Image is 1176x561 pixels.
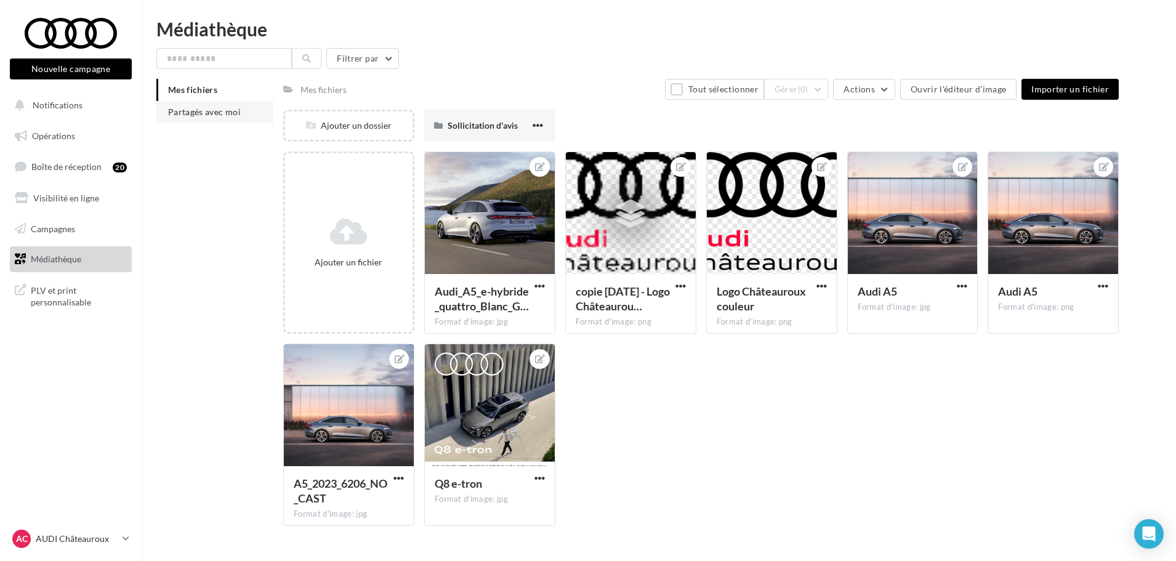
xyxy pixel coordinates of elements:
div: Ajouter un fichier [290,256,408,268]
a: Opérations [7,123,134,149]
button: Ouvrir l'éditeur d'image [900,79,1017,100]
div: Format d'image: jpg [435,317,545,328]
button: Importer un fichier [1021,79,1119,100]
span: Audi_A5_e-hybride_quattro_Blanc_Glacier (2) [435,285,529,313]
button: Actions [833,79,895,100]
span: Mes fichiers [168,84,217,95]
div: Open Intercom Messenger [1134,519,1164,549]
p: AUDI Châteauroux [36,533,118,545]
span: AC [16,533,28,545]
span: Q8 e-tron [435,477,482,490]
span: PLV et print personnalisable [31,282,127,309]
button: Nouvelle campagne [10,59,132,79]
span: (0) [798,84,808,94]
div: Format d'image: png [998,302,1108,313]
button: Tout sélectionner [665,79,763,100]
div: Format d'image: jpg [435,494,545,505]
a: Campagnes [7,216,134,242]
span: Notifications [33,100,83,110]
div: Format d'image: jpg [294,509,404,520]
span: Actions [844,84,874,94]
span: Sollicitation d'avis [448,120,518,131]
div: Ajouter un dossier [285,119,413,132]
span: Boîte de réception [31,161,102,172]
span: Logo Châteauroux couleur [717,285,806,313]
span: Audi A5 [858,285,897,298]
a: Visibilité en ligne [7,185,134,211]
div: Format d'image: jpg [858,302,968,313]
div: Format d'image: png [576,317,686,328]
span: Médiathèque [31,254,81,264]
a: Médiathèque [7,246,134,272]
span: copie 15-05-2025 - Logo Châteauroux couleur [576,285,670,313]
a: Boîte de réception20 [7,153,134,180]
span: Opérations [32,131,75,141]
a: AC AUDI Châteauroux [10,527,132,551]
div: Format d'image: png [717,317,827,328]
span: A5_2023_6206_NO_CAST [294,477,387,505]
div: Mes fichiers [300,84,347,96]
span: Visibilité en ligne [33,193,99,203]
span: Partagés avec moi [168,107,241,117]
div: 20 [113,163,127,172]
span: Audi A5 [998,285,1037,298]
button: Filtrer par [326,48,399,69]
div: Médiathèque [156,20,1161,38]
button: Gérer(0) [764,79,829,100]
a: PLV et print personnalisable [7,277,134,313]
span: Campagnes [31,223,75,233]
button: Notifications [7,92,129,118]
span: Importer un fichier [1031,84,1109,94]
